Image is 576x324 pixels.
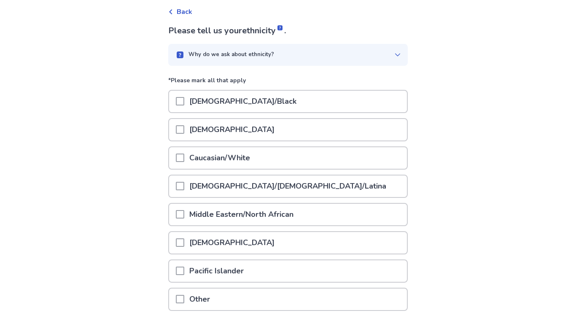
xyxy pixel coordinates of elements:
[188,51,274,59] p: Why do we ask about ethnicity?
[184,175,391,197] p: [DEMOGRAPHIC_DATA]/[DEMOGRAPHIC_DATA]/Latina
[184,91,301,112] p: [DEMOGRAPHIC_DATA]/Black
[168,24,408,37] p: Please tell us your .
[168,76,408,90] p: *Please mark all that apply
[184,289,215,310] p: Other
[177,7,192,17] span: Back
[242,25,284,36] span: ethnicity
[184,147,255,169] p: Caucasian/White
[184,204,299,225] p: Middle Eastern/North African
[184,260,249,282] p: Pacific Islander
[184,232,280,254] p: [DEMOGRAPHIC_DATA]
[184,119,280,140] p: [DEMOGRAPHIC_DATA]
